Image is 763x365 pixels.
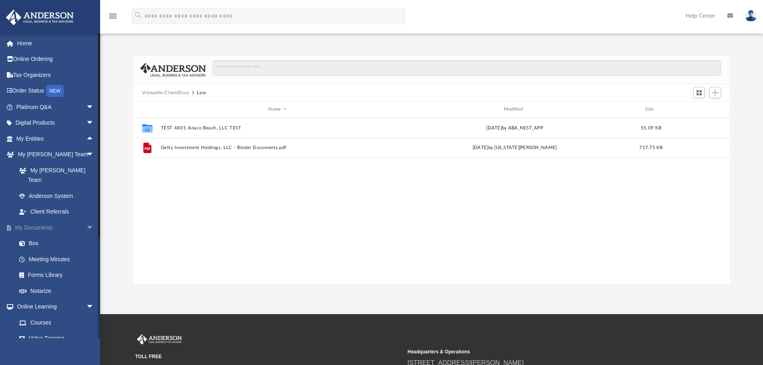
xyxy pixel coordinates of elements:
[135,353,402,360] small: TOLL FREE
[6,131,106,147] a: My Entitiesarrow_drop_up
[11,188,102,204] a: Anderson System
[86,99,102,115] span: arrow_drop_down
[693,87,705,98] button: Switch to Grid View
[86,147,102,163] span: arrow_drop_down
[670,106,727,113] div: id
[11,162,98,188] a: My [PERSON_NAME] Team
[135,334,183,345] img: Anderson Advisors Platinum Portal
[161,145,394,150] button: Getty Investment Holdings, LLC - Binder Documents.pdf
[709,87,721,98] button: Add
[11,331,98,347] a: Video Training
[46,85,64,97] div: NEW
[86,220,102,236] span: arrow_drop_down
[86,299,102,315] span: arrow_drop_down
[6,35,106,51] a: Home
[398,124,631,131] div: [DATE] by ABA_NEST_APP
[745,10,757,22] img: User Pic
[6,299,102,315] a: Online Learningarrow_drop_down
[161,125,394,131] button: TEST 4801 Anaco Beach, LLC TEST
[408,348,674,355] small: Headquarters & Operations
[6,83,106,99] a: Order StatusNEW
[133,118,730,284] div: grid
[197,89,206,97] button: Law
[6,67,106,83] a: Tax Organizers
[86,115,102,131] span: arrow_drop_down
[641,125,661,130] span: 55.09 KB
[134,11,143,20] i: search
[11,204,102,220] a: Client Referrals
[4,10,76,25] img: Anderson Advisors Platinum Portal
[11,283,106,299] a: Notarize
[11,267,102,283] a: Forms Library
[6,51,106,67] a: Online Ordering
[635,106,667,113] div: Size
[213,60,721,76] input: Search files and folders
[137,106,157,113] div: id
[398,144,631,151] div: [DATE] by [US_STATE][PERSON_NAME]
[11,251,106,267] a: Meeting Minutes
[398,106,632,113] div: Modified
[6,99,106,115] a: Platinum Q&Aarrow_drop_down
[639,145,662,150] span: 717.75 KB
[108,15,118,21] a: menu
[142,89,189,97] button: Viewable-ClientDocs
[11,315,102,331] a: Courses
[6,115,106,131] a: Digital Productsarrow_drop_down
[86,131,102,147] span: arrow_drop_up
[6,220,106,236] a: My Documentsarrow_drop_down
[160,106,394,113] div: Name
[108,11,118,21] i: menu
[11,236,102,252] a: Box
[6,147,102,163] a: My [PERSON_NAME] Teamarrow_drop_down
